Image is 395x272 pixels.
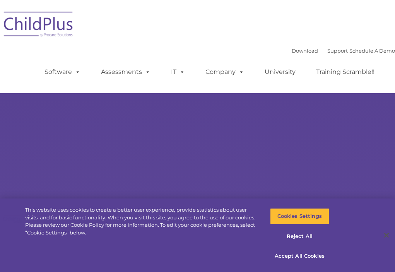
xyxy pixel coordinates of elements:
[308,64,382,80] a: Training Scramble!!
[327,48,348,54] a: Support
[257,64,303,80] a: University
[292,48,318,54] a: Download
[93,64,158,80] a: Assessments
[270,228,329,245] button: Reject All
[198,64,252,80] a: Company
[25,206,258,236] div: This website uses cookies to create a better user experience, provide statistics about user visit...
[270,208,329,224] button: Cookies Settings
[163,64,193,80] a: IT
[37,64,88,80] a: Software
[378,227,395,244] button: Close
[349,48,395,54] a: Schedule A Demo
[292,48,395,54] font: |
[270,248,329,264] button: Accept All Cookies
